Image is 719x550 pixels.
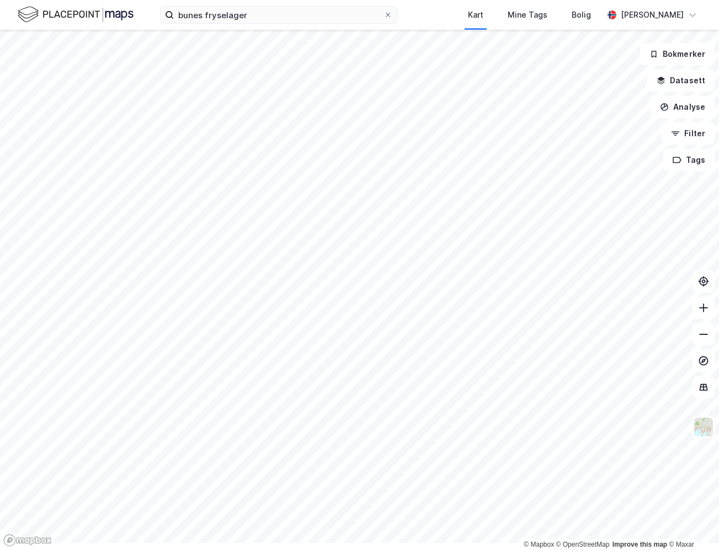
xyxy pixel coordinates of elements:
[662,122,715,145] button: Filter
[613,541,667,548] a: Improve this map
[640,43,715,65] button: Bokmerker
[508,8,547,22] div: Mine Tags
[663,149,715,171] button: Tags
[693,416,714,437] img: Z
[524,541,554,548] a: Mapbox
[572,8,591,22] div: Bolig
[556,541,610,548] a: OpenStreetMap
[664,497,719,550] iframe: Chat Widget
[468,8,483,22] div: Kart
[621,8,684,22] div: [PERSON_NAME]
[174,7,384,23] input: Søk på adresse, matrikkel, gårdeiere, leietakere eller personer
[18,5,134,24] img: logo.f888ab2527a4732fd821a326f86c7f29.svg
[3,534,52,547] a: Mapbox homepage
[647,70,715,92] button: Datasett
[651,96,715,118] button: Analyse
